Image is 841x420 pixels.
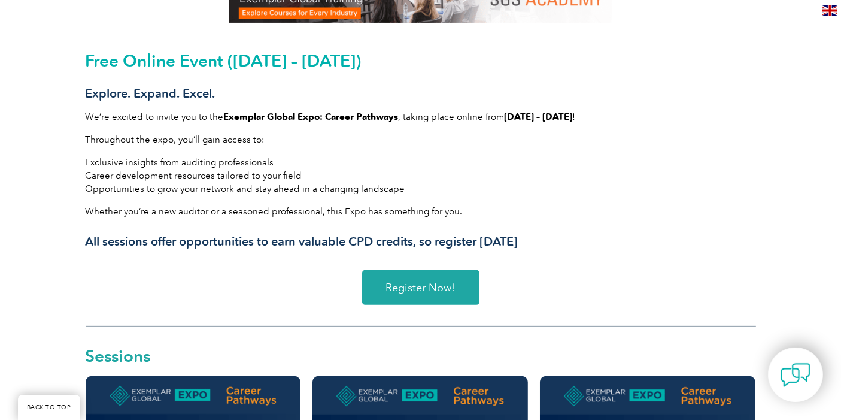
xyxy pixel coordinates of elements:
img: en [822,5,837,16]
li: Exclusive insights from auditing professionals [86,156,756,169]
h2: Sessions [86,348,756,364]
span: Register Now! [386,282,456,293]
img: contact-chat.png [781,360,810,390]
h2: Free Online Event ([DATE] – [DATE]) [86,51,756,70]
h3: Explore. Expand. Excel. [86,86,756,101]
p: We’re excited to invite you to the , taking place online from ! [86,110,756,123]
li: Career development resources tailored to your field [86,169,756,182]
li: Opportunities to grow your network and stay ahead in a changing landscape [86,182,756,195]
strong: Exemplar Global Expo: Career Pathways [224,111,399,122]
p: Throughout the expo, you’ll gain access to: [86,133,756,146]
a: BACK TO TOP [18,395,80,420]
p: Whether you’re a new auditor or a seasoned professional, this Expo has something for you. [86,205,756,218]
a: Register Now! [362,270,479,305]
strong: [DATE] – [DATE] [505,111,573,122]
h3: All sessions offer opportunities to earn valuable CPD credits, so register [DATE] [86,234,756,249]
